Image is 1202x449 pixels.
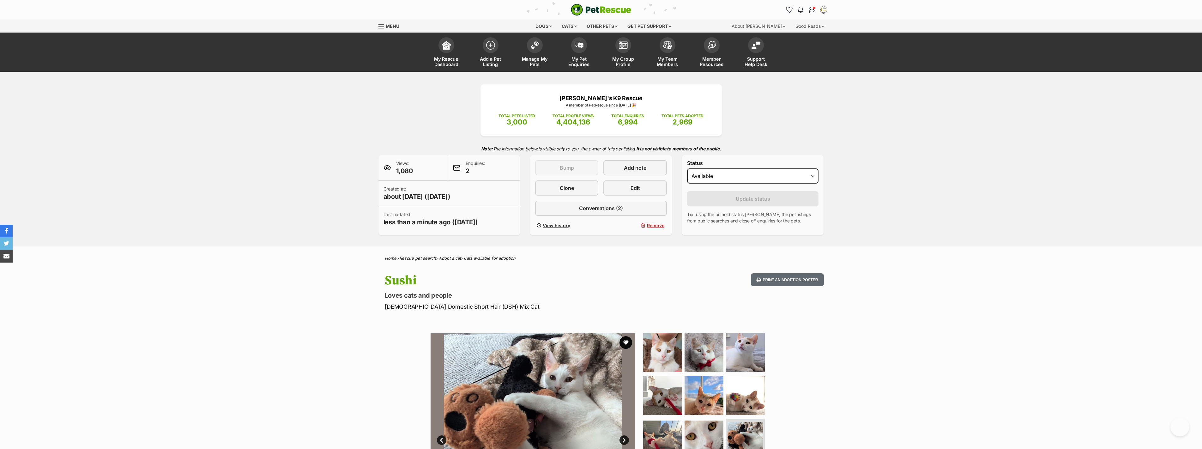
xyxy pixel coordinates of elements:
[1170,417,1189,436] iframe: Help Scout Beacon - Open
[796,5,806,15] button: Notifications
[623,20,676,33] div: Get pet support
[535,221,598,230] a: View history
[384,218,478,227] span: less than a minute ago ([DATE])
[571,4,631,16] a: PetRescue
[439,256,461,261] a: Adopt a cat
[661,113,704,119] p: TOTAL PETS ADOPTED
[624,164,646,172] span: Add note
[645,34,690,72] a: My Team Members
[556,118,590,126] span: 4,404,136
[647,222,664,229] span: Remove
[685,333,723,372] img: Photo of Sushi
[507,118,527,126] span: 3,000
[432,56,461,67] span: My Rescue Dashboard
[385,302,652,311] p: [DEMOGRAPHIC_DATA] Domestic Short Hair (DSH) Mix Cat
[727,20,790,33] div: About [PERSON_NAME]
[791,20,829,33] div: Good Reads
[643,333,682,372] img: Photo of Sushi
[530,41,539,49] img: manage-my-pets-icon-02211641906a0b7f246fdf0571729dbe1e7629f14944591b6c1af311fb30b64b.svg
[818,5,829,15] button: My account
[557,34,601,72] a: My Pet Enquiries
[784,5,829,15] ul: Account quick links
[481,146,493,151] strong: Note:
[396,167,413,175] span: 1,080
[582,20,622,33] div: Other pets
[476,56,505,67] span: Add a Pet Listing
[601,34,645,72] a: My Group Profile
[690,34,734,72] a: Member Resources
[734,34,778,72] a: Support Help Desk
[619,41,628,49] img: group-profile-icon-3fa3cf56718a62981997c0bc7e787c4b2cf8bcc04b72c1350f741eb67cf2f40e.svg
[663,41,672,49] img: team-members-icon-5396bd8760b3fe7c0b43da4ab00e1e3bb1a5d9ba89233759b79545d2d3fc5d0d.svg
[490,102,712,108] p: A member of PetRescue since [DATE] 🎉
[673,118,692,126] span: 2,969
[553,113,594,119] p: TOTAL PROFILE VIEWS
[384,186,450,201] p: Created at:
[751,273,824,286] button: Print an adoption poster
[707,41,716,50] img: member-resources-icon-8e73f808a243e03378d46382f2149f9095a855e16c252ad45f914b54edf8863c.svg
[543,222,570,229] span: View history
[386,23,399,29] span: Menu
[385,291,652,300] p: Loves cats and people
[486,41,495,50] img: add-pet-listing-icon-0afa8454b4691262ce3f59096e99ab1cd57d4a30225e0717b998d2c9b9846f56.svg
[603,221,667,230] button: Remove
[809,7,815,13] img: chat-41dd97257d64d25036548639549fe6c8038ab92f7586957e7f3b1b290dea8141.svg
[437,435,446,445] a: Prev
[384,192,450,201] span: about [DATE] ([DATE])
[636,146,721,151] strong: It is not visible to members of the public.
[385,273,652,288] h1: Sushi
[424,34,468,72] a: My Rescue Dashboard
[653,56,682,67] span: My Team Members
[369,256,833,261] div: > > >
[726,376,765,415] img: Photo of Sushi
[603,160,667,175] a: Add note
[643,376,682,415] img: Photo of Sushi
[631,184,640,192] span: Edit
[396,160,413,175] p: Views:
[687,211,819,224] p: Tip: using the on hold status [PERSON_NAME] the pet listings from public searches and close off e...
[565,56,593,67] span: My Pet Enquiries
[579,204,623,212] span: Conversations (2)
[560,184,574,192] span: Clone
[535,160,598,175] button: Bump
[619,435,629,445] a: Next
[687,191,819,206] button: Update status
[698,56,726,67] span: Member Resources
[385,256,396,261] a: Home
[557,20,581,33] div: Cats
[384,211,478,227] p: Last updated:
[521,56,549,67] span: Manage My Pets
[726,333,765,372] img: Photo of Sushi
[807,5,817,15] a: Conversations
[466,160,485,175] p: Enquiries:
[535,180,598,196] a: Clone
[609,56,637,67] span: My Group Profile
[399,256,436,261] a: Rescue pet search
[752,41,760,49] img: help-desk-icon-fdf02630f3aa405de69fd3d07c3f3aa587a6932b1a1747fa1d2bba05be0121f9.svg
[560,164,574,172] span: Bump
[687,160,819,166] label: Status
[535,201,667,216] a: Conversations (2)
[466,167,485,175] span: 2
[742,56,770,67] span: Support Help Desk
[490,94,712,102] p: [PERSON_NAME]'s K9 Rescue
[513,34,557,72] a: Manage My Pets
[468,34,513,72] a: Add a Pet Listing
[798,7,803,13] img: notifications-46538b983faf8c2785f20acdc204bb7945ddae34d4c08c2a6579f10ce5e182be.svg
[820,7,827,13] img: Merna Karam profile pic
[571,4,631,16] img: logo-cat-932fe2b9b8326f06289b0f2fb663e598f794de774fb13d1741a6617ecf9a85b4.svg
[603,180,667,196] a: Edit
[784,5,794,15] a: Favourites
[378,142,824,155] p: The information below is visible only to you, the owner of this pet listing.
[575,42,583,49] img: pet-enquiries-icon-7e3ad2cf08bfb03b45e93fb7055b45f3efa6380592205ae92323e6603595dc1f.svg
[685,376,723,415] img: Photo of Sushi
[736,195,770,203] span: Update status
[611,113,644,119] p: TOTAL ENQUIRIES
[618,118,638,126] span: 6,994
[531,20,556,33] div: Dogs
[464,256,516,261] a: Cats available for adoption
[619,336,632,349] button: favourite
[498,113,535,119] p: TOTAL PETS LISTED
[442,41,451,50] img: dashboard-icon-eb2f2d2d3e046f16d808141f083e7271f6b2e854fb5c12c21221c1fb7104beca.svg
[378,20,404,31] a: Menu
